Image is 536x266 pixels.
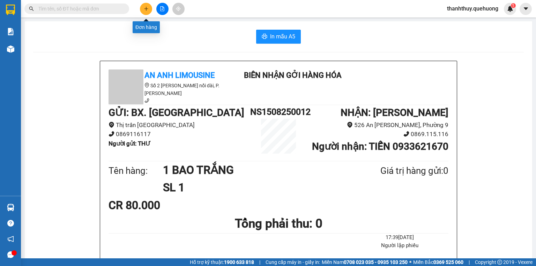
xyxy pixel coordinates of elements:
span: question-circle [7,220,14,227]
span: environment [144,83,149,88]
b: An Anh Limousine [9,45,38,78]
b: Biên nhận gởi hàng hóa [45,10,67,67]
img: solution-icon [7,28,14,35]
img: warehouse-icon [7,204,14,211]
span: phone [109,131,114,137]
li: Số 2 [PERSON_NAME] nối dài, P. [PERSON_NAME] [109,82,234,97]
sup: 1 [511,3,516,8]
span: Cung cấp máy in - giấy in: [266,258,320,266]
b: Người nhận : TIẾN 0933621670 [312,141,448,152]
h1: 1 BAO TRẮNG [163,161,347,179]
li: Thị trấn [GEOGRAPHIC_DATA] [109,120,250,130]
h1: Tổng phải thu: 0 [109,214,448,233]
button: file-add [156,3,169,15]
b: An Anh Limousine [144,71,215,80]
div: Tên hàng: [109,164,163,178]
span: plus [144,6,149,11]
strong: 0708 023 035 - 0935 103 250 [344,259,408,265]
img: icon-new-feature [507,6,513,12]
span: In mẫu A5 [270,32,295,41]
span: | [259,258,260,266]
input: Tìm tên, số ĐT hoặc mã đơn [38,5,121,13]
li: 0869116117 [109,130,250,139]
span: search [29,6,34,11]
span: printer [262,34,267,40]
img: warehouse-icon [7,45,14,53]
span: file-add [160,6,165,11]
b: GỬI : BX. [GEOGRAPHIC_DATA] [109,107,244,118]
span: 1 [512,3,514,8]
span: message [7,251,14,258]
b: Biên nhận gởi hàng hóa [244,71,342,80]
span: aim [176,6,181,11]
b: Người gửi : THƯ [109,140,151,147]
li: 526 An [PERSON_NAME], Phường 9 [307,120,448,130]
span: phone [144,98,149,103]
span: thanhthuy.quehuong [441,4,504,13]
button: plus [140,3,152,15]
b: NHẬN : [PERSON_NAME] [341,107,448,118]
span: environment [347,122,353,128]
span: notification [7,236,14,242]
button: aim [172,3,185,15]
div: Giá trị hàng gửi: 0 [347,164,448,178]
span: environment [109,122,114,128]
span: Hỗ trợ kỹ thuật: [190,258,254,266]
span: Miền Nam [322,258,408,266]
div: CR 80.000 [109,197,221,214]
span: phone [403,131,409,137]
span: | [469,258,470,266]
li: Người lập phiếu [351,242,448,250]
strong: 1900 633 818 [224,259,254,265]
h1: NS1508250012 [250,105,307,119]
span: Miền Bắc [413,258,463,266]
span: ⚪️ [409,261,411,264]
button: printerIn mẫu A5 [256,30,301,44]
strong: 0369 525 060 [433,259,463,265]
img: logo-vxr [6,5,15,15]
span: copyright [497,260,502,265]
button: caret-down [520,3,532,15]
span: caret-down [523,6,529,12]
h1: SL 1 [163,179,347,196]
li: 17:39[DATE] [351,234,448,242]
li: 0869.115.116 [307,130,448,139]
